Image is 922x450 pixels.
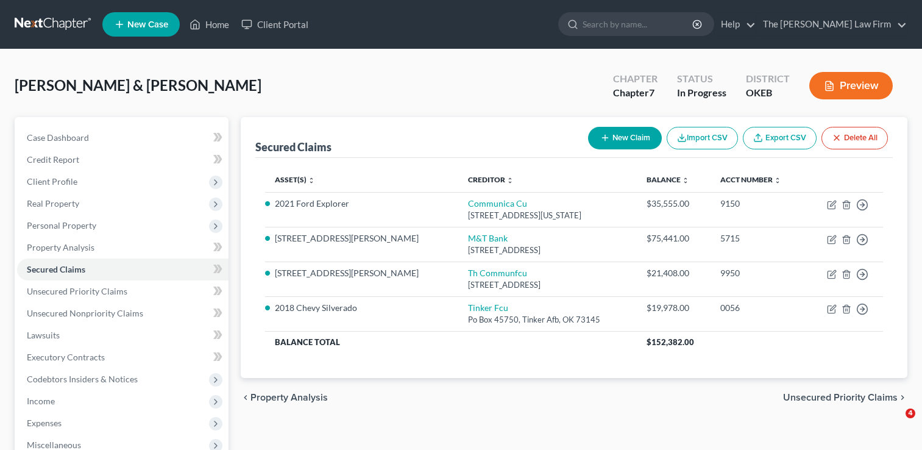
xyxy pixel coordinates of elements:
[275,302,448,314] li: 2018 Chevy Silverado
[27,264,85,274] span: Secured Claims
[468,210,628,221] div: [STREET_ADDRESS][US_STATE]
[715,13,756,35] a: Help
[647,337,694,347] span: $152,382.00
[308,177,315,184] i: unfold_more
[588,127,662,149] button: New Claim
[468,268,527,278] a: Th Communfcu
[743,127,817,149] a: Export CSV
[468,302,508,313] a: Tinker Fcu
[881,409,910,438] iframe: Intercom live chat
[783,393,898,402] span: Unsecured Priority Claims
[27,176,77,187] span: Client Profile
[647,267,700,279] div: $21,408.00
[27,132,89,143] span: Case Dashboard
[27,242,94,252] span: Property Analysis
[27,308,143,318] span: Unsecured Nonpriority Claims
[667,127,738,149] button: Import CSV
[647,175,689,184] a: Balance unfold_more
[647,198,700,210] div: $35,555.00
[720,198,796,210] div: 9150
[677,72,726,86] div: Status
[647,232,700,245] div: $75,441.00
[613,72,658,86] div: Chapter
[757,13,907,35] a: The [PERSON_NAME] Law Firm
[127,20,168,29] span: New Case
[27,198,79,209] span: Real Property
[720,232,796,245] div: 5715
[27,220,96,230] span: Personal Property
[255,140,332,154] div: Secured Claims
[17,127,229,149] a: Case Dashboard
[506,177,514,184] i: unfold_more
[265,331,637,353] th: Balance Total
[898,393,907,402] i: chevron_right
[17,302,229,324] a: Unsecured Nonpriority Claims
[17,149,229,171] a: Credit Report
[468,175,514,184] a: Creditor unfold_more
[17,237,229,259] a: Property Analysis
[241,393,250,402] i: chevron_left
[27,418,62,428] span: Expenses
[183,13,235,35] a: Home
[677,86,726,100] div: In Progress
[17,324,229,346] a: Lawsuits
[241,393,328,402] button: chevron_left Property Analysis
[275,198,448,210] li: 2021 Ford Explorer
[468,279,628,291] div: [STREET_ADDRESS]
[27,374,138,384] span: Codebtors Insiders & Notices
[583,13,694,35] input: Search by name...
[468,198,527,209] a: Communica Cu
[27,396,55,406] span: Income
[783,393,907,402] button: Unsecured Priority Claims chevron_right
[468,245,628,256] div: [STREET_ADDRESS]
[746,86,790,100] div: OKEB
[275,232,448,245] li: [STREET_ADDRESS][PERSON_NAME]
[468,314,628,326] div: Po Box 45750, Tinker Afb, OK 73145
[250,393,328,402] span: Property Analysis
[235,13,314,35] a: Client Portal
[17,259,229,280] a: Secured Claims
[809,72,893,99] button: Preview
[720,175,781,184] a: Acct Number unfold_more
[27,286,127,296] span: Unsecured Priority Claims
[27,352,105,362] span: Executory Contracts
[746,72,790,86] div: District
[27,330,60,340] span: Lawsuits
[647,302,700,314] div: $19,978.00
[15,76,261,94] span: [PERSON_NAME] & [PERSON_NAME]
[275,175,315,184] a: Asset(s) unfold_more
[17,346,229,368] a: Executory Contracts
[821,127,888,149] button: Delete All
[468,233,508,243] a: M&T Bank
[774,177,781,184] i: unfold_more
[613,86,658,100] div: Chapter
[27,440,81,450] span: Miscellaneous
[682,177,689,184] i: unfold_more
[720,267,796,279] div: 9950
[27,154,79,165] span: Credit Report
[17,280,229,302] a: Unsecured Priority Claims
[906,409,915,418] span: 4
[720,302,796,314] div: 0056
[649,87,654,98] span: 7
[275,267,448,279] li: [STREET_ADDRESS][PERSON_NAME]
